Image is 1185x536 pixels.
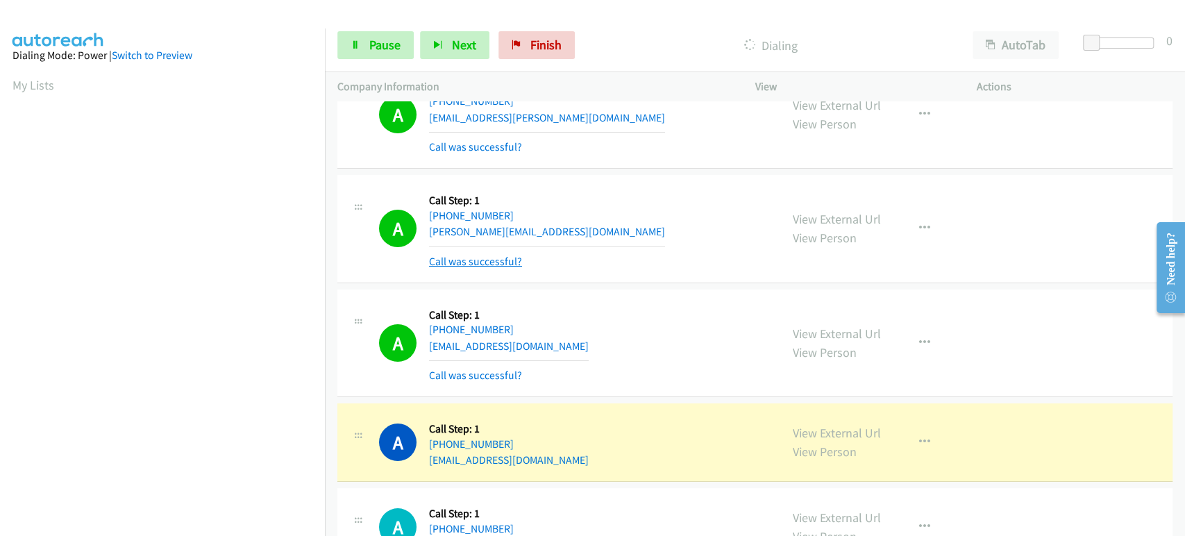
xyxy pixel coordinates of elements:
button: Next [420,31,489,59]
h1: A [379,324,417,362]
a: [PHONE_NUMBER] [429,522,514,535]
a: Call was successful? [429,140,522,153]
button: AutoTab [973,31,1059,59]
div: Delay between calls (in seconds) [1090,37,1154,49]
a: [EMAIL_ADDRESS][DOMAIN_NAME] [429,453,589,467]
a: [PHONE_NUMBER] [429,437,514,451]
a: [PHONE_NUMBER] [429,323,514,336]
a: Call was successful? [429,255,522,268]
a: Pause [337,31,414,59]
p: Company Information [337,78,730,95]
div: Dialing Mode: Power | [12,47,312,64]
a: View External Url [793,425,881,441]
h1: A [379,424,417,461]
a: [PHONE_NUMBER] [429,94,514,108]
span: Finish [530,37,562,53]
a: View External Url [793,510,881,526]
a: [PHONE_NUMBER] [429,209,514,222]
a: My Lists [12,77,54,93]
h5: Call Step: 1 [429,194,665,208]
iframe: Resource Center [1145,212,1185,323]
a: View Person [793,230,857,246]
a: [EMAIL_ADDRESS][DOMAIN_NAME] [429,340,589,353]
h5: Call Step: 1 [429,422,589,436]
p: Actions [976,78,1173,95]
a: View Person [793,116,857,132]
h5: Call Step: 1 [429,507,589,521]
a: View Person [793,444,857,460]
h1: A [379,210,417,247]
a: View External Url [793,97,881,113]
span: Next [452,37,476,53]
a: Call was successful? [429,369,522,382]
a: View External Url [793,326,881,342]
a: [EMAIL_ADDRESS][PERSON_NAME][DOMAIN_NAME] [429,111,665,124]
span: Pause [369,37,401,53]
h1: A [379,96,417,133]
a: View Person [793,344,857,360]
div: 0 [1166,31,1173,50]
a: Finish [498,31,575,59]
a: View External Url [793,211,881,227]
a: [PERSON_NAME][EMAIL_ADDRESS][DOMAIN_NAME] [429,225,665,238]
p: View [755,78,952,95]
p: Dialing [594,36,948,55]
a: Switch to Preview [112,49,192,62]
h5: Call Step: 1 [429,308,589,322]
